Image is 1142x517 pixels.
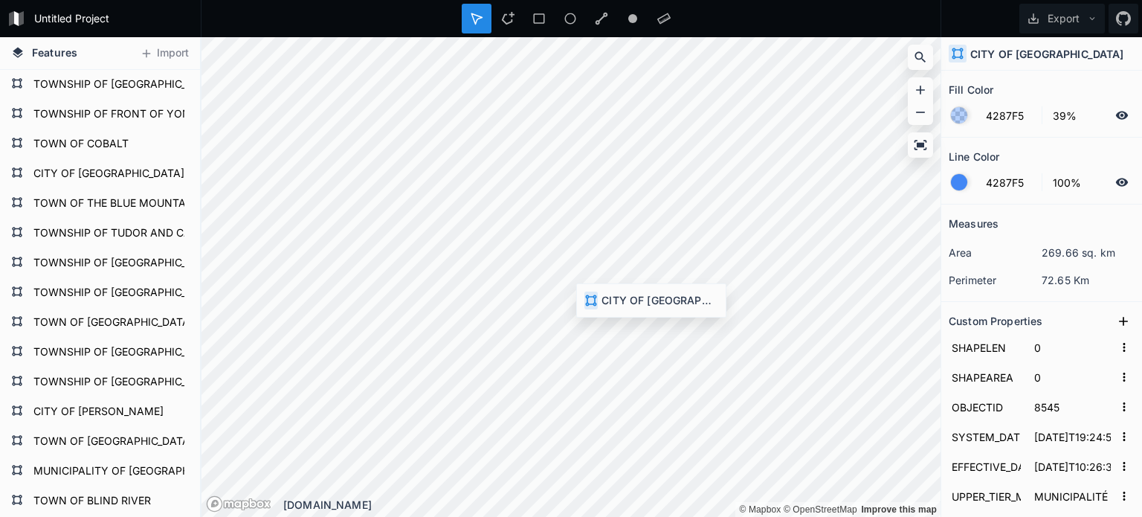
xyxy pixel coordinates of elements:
input: Empty [1031,396,1114,418]
input: Name [949,396,1024,418]
input: Empty [1031,336,1114,359]
dd: 269.66 sq. km [1042,245,1135,260]
dt: perimeter [949,272,1042,288]
dd: 72.65 Km [1042,272,1135,288]
h4: CITY OF [GEOGRAPHIC_DATA] [970,46,1124,62]
h2: Measures [949,212,999,235]
span: Features [32,45,77,60]
input: Name [949,455,1024,478]
input: Name [949,366,1024,388]
div: [DOMAIN_NAME] [283,497,941,513]
h2: Custom Properties [949,309,1042,333]
input: Empty [1031,485,1114,507]
input: Empty [1031,455,1114,478]
input: Name [949,426,1024,448]
button: Import [132,42,196,65]
button: Export [1019,4,1105,33]
a: Mapbox [739,504,781,515]
a: Mapbox logo [206,495,271,513]
input: Name [949,336,1024,359]
a: Map feedback [861,504,937,515]
dt: area [949,245,1042,260]
input: Name [949,485,1024,507]
h2: Fill Color [949,78,993,101]
input: Empty [1031,366,1114,388]
input: Empty [1031,426,1114,448]
h2: Line Color [949,145,999,168]
a: OpenStreetMap [784,504,857,515]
